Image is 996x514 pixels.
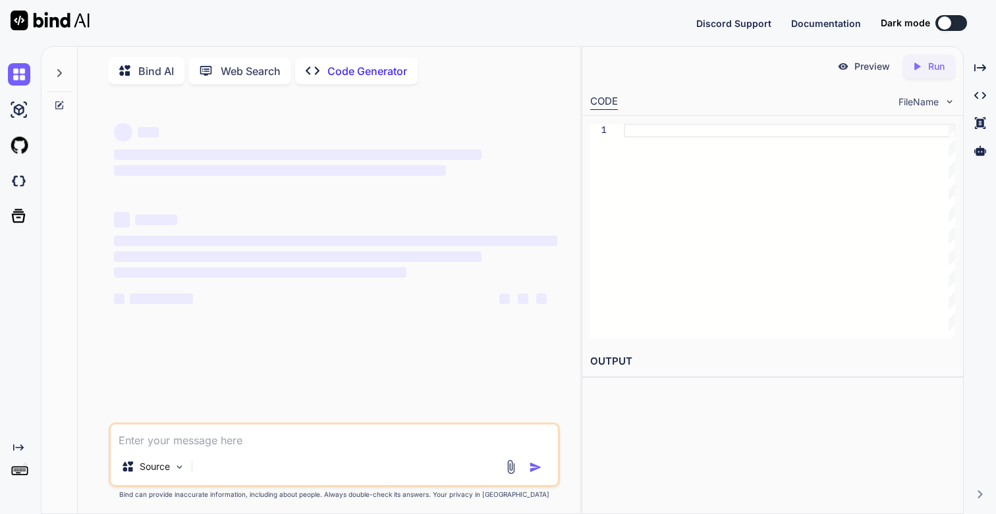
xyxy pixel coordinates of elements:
span: ‌ [130,294,193,304]
span: ‌ [114,165,446,176]
div: 1 [590,124,607,138]
img: darkCloudIdeIcon [8,170,30,192]
span: ‌ [138,127,159,138]
img: githubLight [8,134,30,157]
button: Documentation [791,16,861,30]
span: ‌ [114,251,482,262]
span: ‌ [135,215,177,225]
button: Discord Support [696,16,771,30]
img: chat [8,63,30,86]
img: preview [837,61,849,72]
p: Source [140,460,170,473]
span: ‌ [499,294,510,304]
span: ‌ [114,149,482,160]
span: FileName [899,95,939,109]
p: Run [928,60,945,73]
img: attachment [503,459,518,475]
img: icon [529,461,542,474]
span: ‌ [114,212,130,228]
p: Code Generator [327,63,407,79]
p: Bind can provide inaccurate information, including about people. Always double-check its answers.... [109,490,559,500]
span: ‌ [114,123,132,141]
img: chevron down [944,96,955,107]
span: ‌ [114,267,406,278]
p: Preview [854,60,890,73]
span: Discord Support [696,18,771,29]
img: Bind AI [11,11,90,30]
img: ai-studio [8,99,30,121]
span: ‌ [114,294,124,304]
div: CODE [590,94,618,110]
span: ‌ [536,294,547,304]
span: ‌ [114,236,557,246]
img: Pick Models [174,461,185,473]
p: Bind AI [138,63,174,79]
span: ‌ [518,294,528,304]
p: Web Search [221,63,281,79]
h2: OUTPUT [582,346,963,377]
span: Dark mode [881,16,930,30]
span: Documentation [791,18,861,29]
